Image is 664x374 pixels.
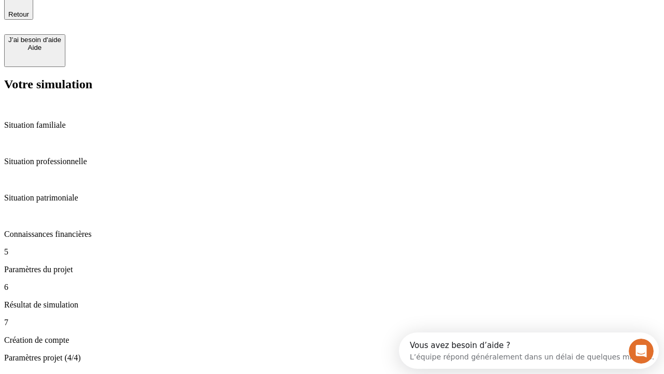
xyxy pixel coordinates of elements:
p: Situation professionnelle [4,157,660,166]
p: Paramètres du projet [4,265,660,274]
div: L’équipe répond généralement dans un délai de quelques minutes. [11,17,255,28]
p: 7 [4,318,660,327]
button: J’ai besoin d'aideAide [4,34,65,67]
p: Connaissances financières [4,230,660,239]
p: Situation familiale [4,121,660,130]
p: 5 [4,247,660,257]
p: Paramètres projet (4/4) [4,353,660,363]
p: 6 [4,283,660,292]
span: Retour [8,10,29,18]
p: Résultat de simulation [4,300,660,310]
div: Aide [8,44,61,51]
iframe: Intercom live chat [629,339,654,364]
div: Ouvrir le Messenger Intercom [4,4,286,33]
iframe: Intercom live chat discovery launcher [399,332,659,369]
p: Situation patrimoniale [4,193,660,203]
div: Vous avez besoin d’aide ? [11,9,255,17]
p: Création de compte [4,336,660,345]
h2: Votre simulation [4,77,660,91]
div: J’ai besoin d'aide [8,36,61,44]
